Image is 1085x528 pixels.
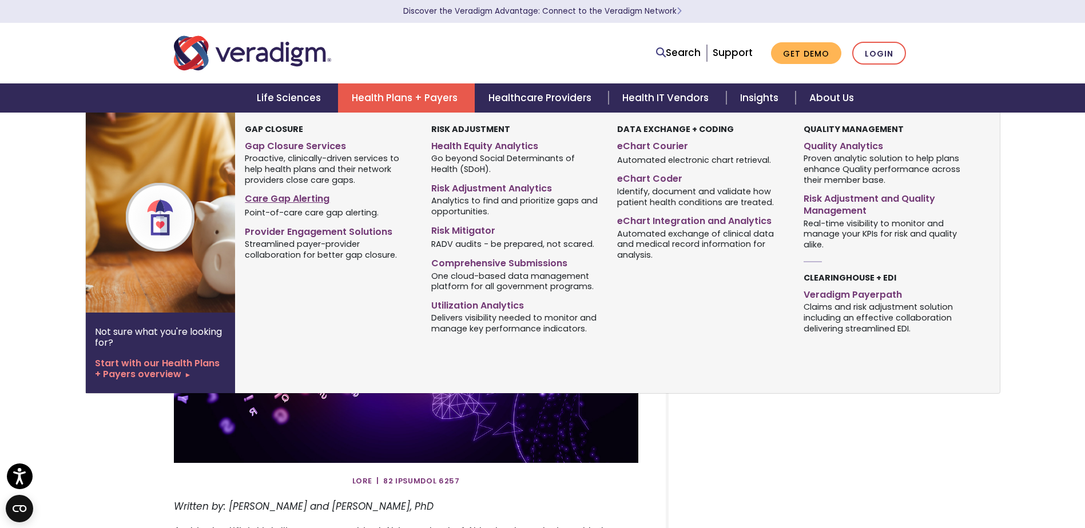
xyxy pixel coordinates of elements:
[243,83,338,113] a: Life Sciences
[431,238,594,250] span: RADV audits - be prepared, not scared.
[431,178,600,195] a: Risk Adjustment Analytics
[245,207,379,218] span: Point-of-care care gap alerting.
[726,83,796,113] a: Insights
[245,189,414,205] a: Care Gap Alerting
[403,6,682,17] a: Discover the Veradigm Advantage: Connect to the Veradigm NetworkLearn More
[245,222,414,238] a: Provider Engagement Solutions
[617,227,786,261] span: Automated exchange of clinical data and medical record information for analysis.
[865,446,1071,514] iframe: Drift Chat Widget
[245,136,414,153] a: Gap Closure Services
[713,46,753,59] a: Support
[174,34,331,72] img: Veradigm logo
[431,153,600,175] span: Go beyond Social Determinants of Health (SDoH).
[338,83,475,113] a: Health Plans + Payers
[245,123,303,135] strong: Gap Closure
[617,211,786,227] a: eChart Integration and Analytics
[804,217,972,250] span: Real-time visibility to monitor and manage your KPIs for risk and quality alike.
[804,301,972,334] span: Claims and risk adjustment solution including an effective collaboration delivering streamlined EDI.
[431,295,600,312] a: Utilization Analytics
[431,221,600,237] a: Risk Mitigator
[771,42,841,65] a: Get Demo
[431,312,600,334] span: Delivers visibility needed to monitor and manage key performance indicators.
[609,83,726,113] a: Health IT Vendors
[95,326,226,348] p: Not sure what you're looking for?
[796,83,868,113] a: About Us
[174,499,434,513] em: Written by: [PERSON_NAME] and [PERSON_NAME], PhD
[617,123,734,135] strong: Data Exchange + Coding
[677,6,682,17] span: Learn More
[656,45,701,61] a: Search
[804,189,972,217] a: Risk Adjustment and Quality Management
[804,123,904,135] strong: Quality Management
[475,83,609,113] a: Healthcare Providers
[804,136,972,153] a: Quality Analytics
[245,153,414,186] span: Proactive, clinically-driven services to help health plans and their network providers close care...
[617,154,771,165] span: Automated electronic chart retrieval.
[617,136,786,153] a: eChart Courier
[6,495,33,522] button: Open CMP widget
[431,270,600,292] span: One cloud-based data management platform for all government programs.
[95,358,226,379] a: Start with our Health Plans + Payers overview
[352,472,460,490] span: Lore | 82 Ipsumdol 6257
[804,285,972,301] a: Veradigm Payerpath
[852,42,906,65] a: Login
[431,253,600,270] a: Comprehensive Submissions
[86,113,270,313] img: Health Plan Payers
[431,123,510,135] strong: Risk Adjustment
[804,153,972,186] span: Proven analytic solution to help plans enhance Quality performance across their member base.
[804,272,896,283] strong: Clearinghouse + EDI
[245,238,414,261] span: Streamlined payer-provider collaboration for better gap closure.
[431,136,600,153] a: Health Equity Analytics
[617,169,786,185] a: eChart Coder
[431,195,600,217] span: Analytics to find and prioritize gaps and opportunities.
[617,185,786,207] span: Identify, document and validate how patient health conditions are treated.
